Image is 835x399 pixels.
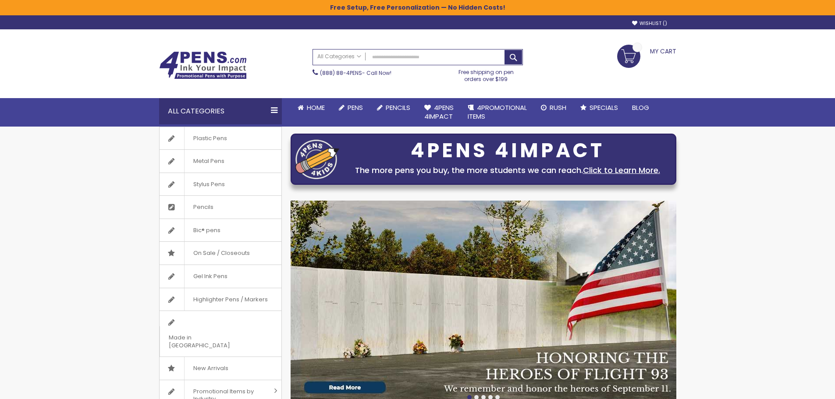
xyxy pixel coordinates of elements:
span: New Arrivals [184,357,237,380]
div: 4PENS 4IMPACT [344,141,672,160]
a: All Categories [313,49,366,64]
a: Specials [573,98,625,117]
div: All Categories [159,98,282,124]
a: Metal Pens [160,150,281,173]
a: Rush [534,98,573,117]
span: Rush [550,103,566,112]
a: Gel Ink Pens [160,265,281,288]
span: 4Pens 4impact [424,103,454,121]
a: Pencils [370,98,417,117]
a: Pencils [160,196,281,219]
span: - Call Now! [320,69,391,77]
a: (888) 88-4PENS [320,69,362,77]
span: Home [307,103,325,112]
span: Pencils [386,103,410,112]
a: Made in [GEOGRAPHIC_DATA] [160,311,281,357]
img: four_pen_logo.png [295,139,339,179]
a: 4PROMOTIONALITEMS [461,98,534,127]
a: On Sale / Closeouts [160,242,281,265]
span: Bic® pens [184,219,229,242]
a: Wishlist [632,20,667,27]
div: The more pens you buy, the more students we can reach. [344,164,672,177]
a: Click to Learn More. [583,165,660,176]
img: 4Pens Custom Pens and Promotional Products [159,51,247,79]
span: Stylus Pens [184,173,234,196]
span: Pencils [184,196,222,219]
a: Bic® pens [160,219,281,242]
span: Highlighter Pens / Markers [184,288,277,311]
a: Plastic Pens [160,127,281,150]
span: Plastic Pens [184,127,236,150]
span: Made in [GEOGRAPHIC_DATA] [160,326,259,357]
span: 4PROMOTIONAL ITEMS [468,103,527,121]
span: Pens [348,103,363,112]
a: Pens [332,98,370,117]
a: New Arrivals [160,357,281,380]
a: Highlighter Pens / Markers [160,288,281,311]
span: On Sale / Closeouts [184,242,259,265]
span: Specials [590,103,618,112]
a: Blog [625,98,656,117]
span: Gel Ink Pens [184,265,236,288]
span: Blog [632,103,649,112]
a: Stylus Pens [160,173,281,196]
span: All Categories [317,53,361,60]
span: Metal Pens [184,150,233,173]
a: 4Pens4impact [417,98,461,127]
a: Home [291,98,332,117]
div: Free shipping on pen orders over $199 [449,65,523,83]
